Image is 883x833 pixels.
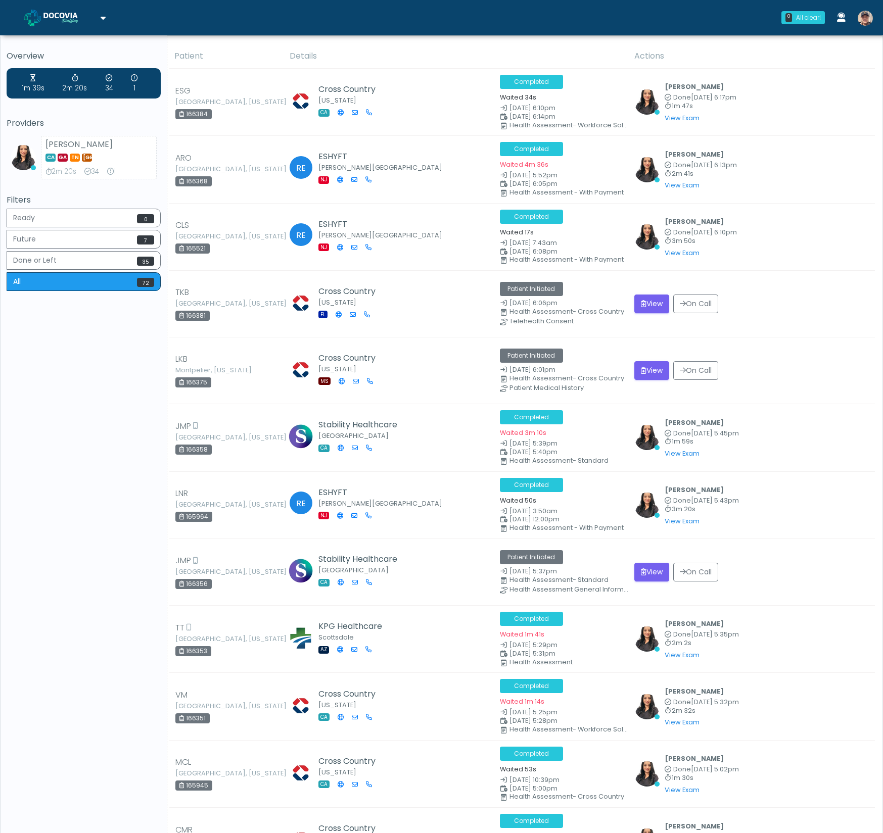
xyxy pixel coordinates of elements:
[665,699,739,706] small: Completed at
[665,418,724,427] b: [PERSON_NAME]
[168,44,284,69] th: Patient
[785,13,792,22] div: 0
[509,439,557,448] span: [DATE] 5:39pm
[288,424,313,449] img: Meghan Stimmler
[509,649,555,658] span: [DATE] 5:31pm
[288,558,313,583] img: Meghan Stimmler
[175,434,231,440] small: [GEOGRAPHIC_DATA], [US_STATE]
[318,701,356,709] small: [US_STATE]
[175,445,212,455] div: 166358
[509,577,632,583] div: Health Assessment- Standard
[665,181,700,189] a: View Exam
[691,496,739,505] span: [DATE] 5:43pm
[175,367,231,373] small: Montpelier, [US_STATE]
[500,282,563,296] span: Patient Initiated
[634,224,660,250] img: Viral Patel
[673,765,691,773] span: Done
[284,44,628,69] th: Details
[137,257,154,266] span: 35
[665,498,739,504] small: Completed at
[509,365,555,374] span: [DATE] 6:01pm
[665,94,736,101] small: Completed at
[500,249,622,255] small: Scheduled Time
[500,449,622,456] small: Scheduled Time
[318,757,380,766] h5: Cross Country
[318,499,442,508] small: [PERSON_NAME][GEOGRAPHIC_DATA]
[22,73,44,93] div: 1m 39s
[500,642,622,649] small: Date Created
[175,166,231,172] small: [GEOGRAPHIC_DATA], [US_STATE]
[175,219,189,231] span: CLS
[500,181,622,187] small: Scheduled Time
[634,493,660,518] img: Viral Patel
[318,445,330,452] span: CA
[665,640,739,647] small: 2m 2s
[175,420,191,432] span: JMP
[665,438,739,445] small: 1m 59s
[7,195,161,205] h5: Filters
[500,142,563,156] span: Completed
[500,210,563,224] span: Completed
[500,777,622,783] small: Date Created
[175,243,210,254] div: 165521
[673,161,691,169] span: Done
[175,377,211,387] div: 166375
[673,630,691,639] span: Done
[665,822,724,830] b: [PERSON_NAME]
[175,713,210,723] div: 166351
[665,217,724,226] b: [PERSON_NAME]
[691,765,739,773] span: [DATE] 5:02pm
[175,756,191,768] span: MCL
[45,154,56,162] span: CA
[500,93,536,102] small: Waited 34s
[318,220,407,229] h5: ESHYFT
[665,786,700,794] a: View Exam
[7,52,161,61] h5: Overview
[665,238,737,244] small: 3m 50s
[318,85,380,94] h5: Cross Country
[628,44,875,69] th: Actions
[634,761,660,787] img: Viral Patel
[318,780,330,788] span: CA
[175,770,231,776] small: [GEOGRAPHIC_DATA], [US_STATE]
[858,11,873,26] img: Amos GFE
[43,13,94,23] img: Docovia
[318,646,329,654] span: AZ
[509,716,557,725] span: [DATE] 5:28pm
[318,633,354,642] small: Scottsdale
[290,156,312,179] span: RE
[665,114,700,122] a: View Exam
[500,349,563,363] span: Patient Initiated
[509,586,632,593] div: Health Assessment General Information
[318,152,407,161] h5: ESHYFT
[673,429,691,437] span: Done
[45,167,76,177] div: 2m 20s
[500,114,622,120] small: Scheduled Time
[509,238,557,247] span: [DATE] 7:43am
[288,357,313,382] img: Lisa Sellers
[509,458,632,464] div: Health Assessment- Standard
[318,311,328,318] span: FL
[509,112,555,121] span: [DATE] 6:14pm
[665,430,739,437] small: Completed at
[7,209,161,227] button: Ready0
[634,626,660,652] img: Viral Patel
[500,516,622,523] small: Scheduled Time
[665,766,739,773] small: Completed at
[509,179,557,188] span: [DATE] 6:05pm
[318,287,378,296] h5: Cross Country
[509,104,555,112] span: [DATE] 6:10pm
[318,566,389,574] small: [GEOGRAPHIC_DATA]
[175,579,212,589] div: 166356
[318,420,397,429] h5: Stability Healthcare
[84,167,99,177] div: 34
[500,765,536,773] small: Waited 53s
[82,154,92,162] span: [GEOGRAPHIC_DATA]
[318,512,329,519] span: NJ
[105,73,113,93] div: 34
[288,290,313,316] img: Lisa Sellers
[634,89,660,115] img: Viral Patel
[665,708,739,714] small: 2m 32s
[509,775,560,784] span: [DATE] 10:39pm
[318,488,407,497] h5: ESHYFT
